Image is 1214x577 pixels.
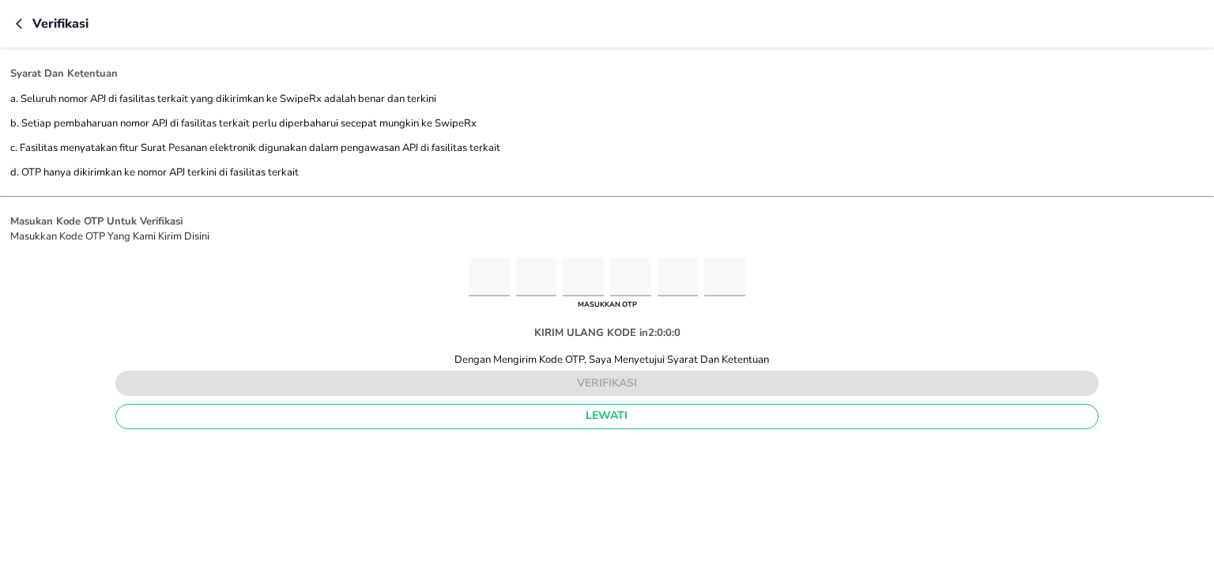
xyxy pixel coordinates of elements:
div: Dengan Mengirim Kode OTP, Saya Menyetujui Syarat Dan Ketentuan [445,353,770,367]
input: Please enter OTP character 6 [704,258,745,296]
input: Please enter OTP character 1 [469,258,510,296]
input: Please enter OTP character 5 [658,258,699,296]
div: KIRIM ULANG KODE in2:0:0:0 [522,313,693,353]
input: Please enter OTP character 4 [610,258,651,296]
p: Verifikasi [32,14,89,33]
div: MASUKKAN OTP [574,296,641,314]
span: lewati [129,406,1085,426]
input: Please enter OTP character 3 [563,258,604,296]
input: Please enter OTP character 2 [516,258,557,296]
button: lewati [115,404,1099,429]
